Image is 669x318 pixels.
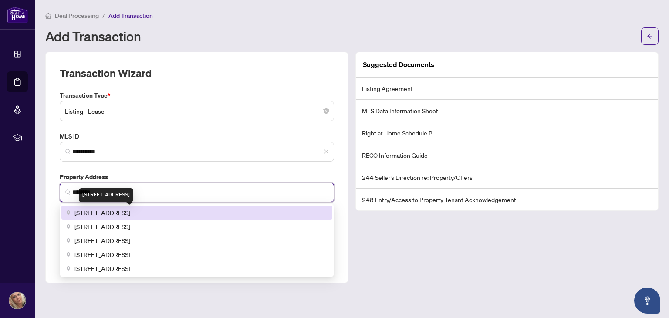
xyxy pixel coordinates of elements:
li: RECO Information Guide [356,144,658,166]
article: Suggested Documents [363,59,434,70]
li: / [102,10,105,20]
li: Listing Agreement [356,78,658,100]
img: Profile Icon [9,292,26,309]
li: MLS Data Information Sheet [356,100,658,122]
span: close-circle [324,108,329,114]
span: arrow-left [647,33,653,39]
span: [STREET_ADDRESS] [74,208,130,217]
span: [STREET_ADDRESS] [74,236,130,245]
img: search_icon [65,189,71,195]
li: 244 Seller’s Direction re: Property/Offers [356,166,658,189]
span: Add Transaction [108,12,153,20]
h1: Add Transaction [45,29,141,43]
span: [STREET_ADDRESS] [74,250,130,259]
label: Property Address [60,172,334,182]
h2: Transaction Wizard [60,66,152,80]
span: Listing - Lease [65,103,329,119]
div: [STREET_ADDRESS] [79,188,133,202]
img: logo [7,7,28,23]
span: [STREET_ADDRESS] [74,264,130,273]
li: Right at Home Schedule B [356,122,658,144]
span: Deal Processing [55,12,99,20]
li: 248 Entry/Access to Property Tenant Acknowledgement [356,189,658,210]
label: MLS ID [60,132,334,141]
label: Transaction Type [60,91,334,100]
span: home [45,13,51,19]
span: [STREET_ADDRESS] [74,222,130,231]
span: close [324,149,329,154]
button: Open asap [634,288,660,314]
img: search_icon [65,149,71,154]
